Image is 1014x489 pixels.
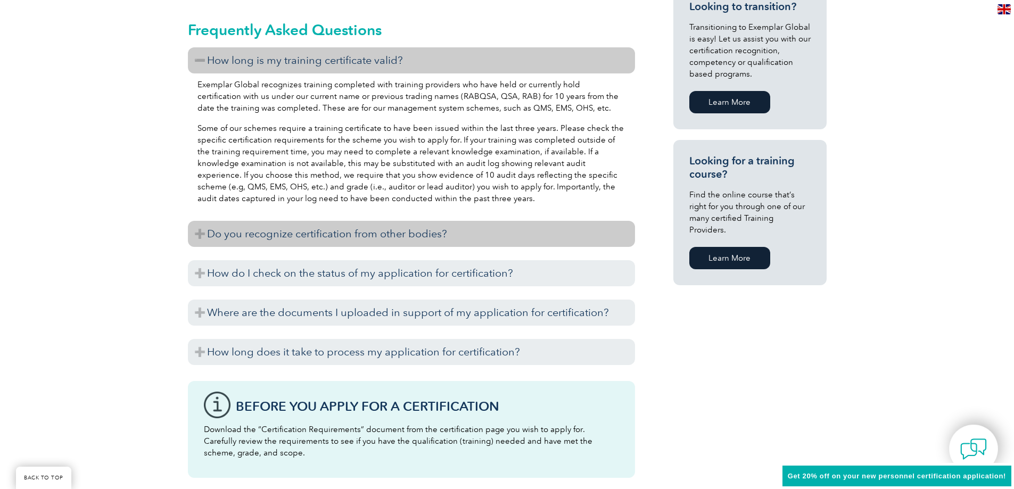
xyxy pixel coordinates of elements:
img: en [997,4,1011,14]
p: Transitioning to Exemplar Global is easy! Let us assist you with our certification recognition, c... [689,21,811,80]
h3: Where are the documents I uploaded in support of my application for certification? [188,300,635,326]
h3: How do I check on the status of my application for certification? [188,260,635,286]
p: Some of our schemes require a training certificate to have been issued within the last three year... [197,122,625,204]
a: Learn More [689,247,770,269]
h3: Before You Apply For a Certification [236,400,619,413]
h3: Looking for a training course? [689,154,811,181]
h2: Frequently Asked Questions [188,21,635,38]
p: Download the “Certification Requirements” document from the certification page you wish to apply ... [204,424,619,459]
h3: How long does it take to process my application for certification? [188,339,635,365]
h3: How long is my training certificate valid? [188,47,635,73]
h3: Do you recognize certification from other bodies? [188,221,635,247]
p: Exemplar Global recognizes training completed with training providers who have held or currently ... [197,79,625,114]
span: Get 20% off on your new personnel certification application! [788,472,1006,480]
a: BACK TO TOP [16,467,71,489]
p: Find the online course that’s right for you through one of our many certified Training Providers. [689,189,811,236]
img: contact-chat.png [960,436,987,462]
a: Learn More [689,91,770,113]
